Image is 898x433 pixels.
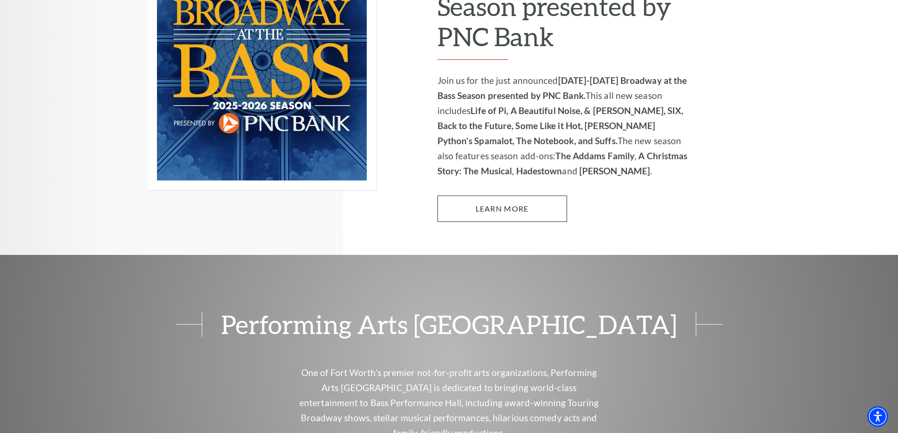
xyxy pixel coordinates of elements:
[579,165,650,176] strong: [PERSON_NAME]
[516,165,562,176] strong: Hadestown
[867,406,888,427] div: Accessibility Menu
[437,150,688,176] strong: A Christmas Story: The Musical
[202,311,696,337] span: Performing Arts [GEOGRAPHIC_DATA]
[437,75,687,101] strong: [DATE]-[DATE] Broadway at the Bass Season presented by PNC Bank.
[437,73,690,179] p: Join us for the just announced This all new season includes The new season also features season a...
[437,105,684,146] strong: Life of Pi, A Beautiful Noise, & [PERSON_NAME], SIX, Back to the Future, Some Like it Hot, [PERSO...
[555,150,634,161] strong: The Addams Family
[437,196,567,222] a: Learn More 2025-2026 Broadway at the Bass Season presented by PNC Bank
